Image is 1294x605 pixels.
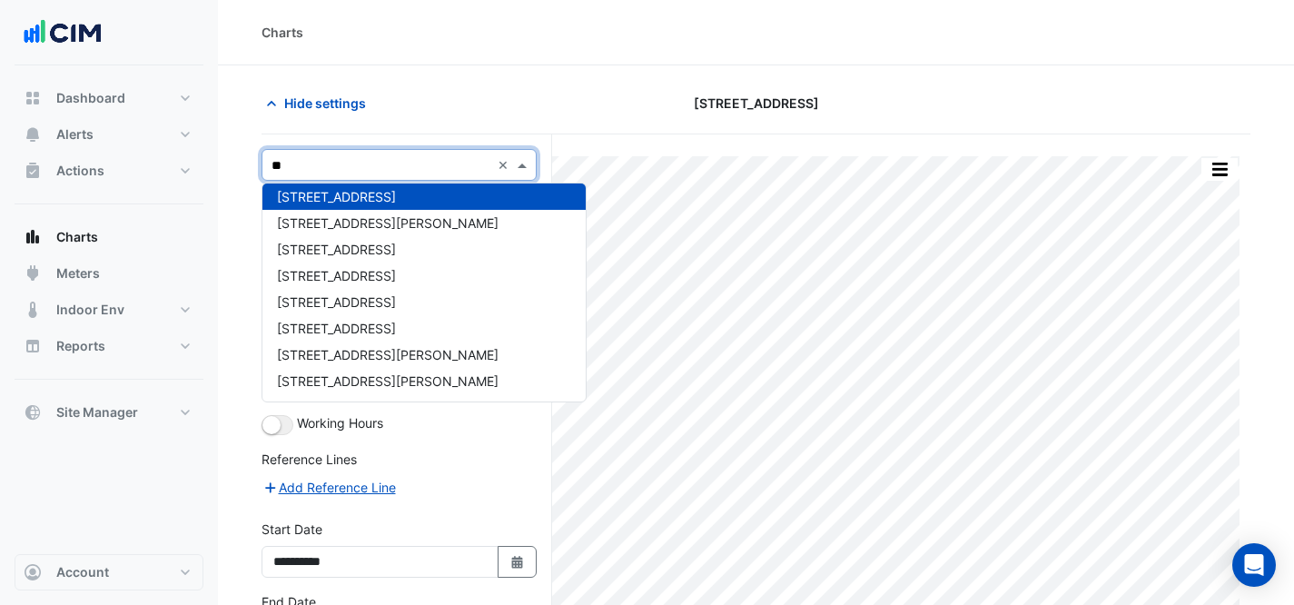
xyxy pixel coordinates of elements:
[24,228,42,246] app-icon: Charts
[297,415,383,431] span: Working Hours
[56,125,94,144] span: Alerts
[262,23,303,42] div: Charts
[56,403,138,422] span: Site Manager
[262,477,397,498] button: Add Reference Line
[1201,158,1238,181] button: More Options
[277,321,396,336] span: [STREET_ADDRESS]
[15,153,203,189] button: Actions
[262,450,357,469] label: Reference Lines
[15,394,203,431] button: Site Manager
[277,215,499,231] span: [STREET_ADDRESS][PERSON_NAME]
[284,94,366,113] span: Hide settings
[24,125,42,144] app-icon: Alerts
[277,294,396,310] span: [STREET_ADDRESS]
[498,155,513,174] span: Clear
[277,347,499,362] span: [STREET_ADDRESS][PERSON_NAME]
[509,554,526,570] fa-icon: Select Date
[24,337,42,355] app-icon: Reports
[56,228,98,246] span: Charts
[24,301,42,319] app-icon: Indoor Env
[56,89,125,107] span: Dashboard
[15,116,203,153] button: Alerts
[56,337,105,355] span: Reports
[277,242,396,257] span: [STREET_ADDRESS]
[277,268,396,283] span: [STREET_ADDRESS]
[56,162,104,180] span: Actions
[277,400,396,415] span: [STREET_ADDRESS]
[15,292,203,328] button: Indoor Env
[15,255,203,292] button: Meters
[15,80,203,116] button: Dashboard
[694,94,819,113] span: [STREET_ADDRESS]
[262,183,587,402] ng-dropdown-panel: Options list
[15,554,203,590] button: Account
[24,403,42,422] app-icon: Site Manager
[22,15,104,51] img: Company Logo
[24,89,42,107] app-icon: Dashboard
[1232,543,1276,587] div: Open Intercom Messenger
[277,189,396,204] span: [STREET_ADDRESS]
[56,301,124,319] span: Indoor Env
[56,563,109,581] span: Account
[56,264,100,283] span: Meters
[24,264,42,283] app-icon: Meters
[15,328,203,364] button: Reports
[262,520,322,539] label: Start Date
[262,87,378,119] button: Hide settings
[24,162,42,180] app-icon: Actions
[277,373,499,389] span: [STREET_ADDRESS][PERSON_NAME]
[15,219,203,255] button: Charts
